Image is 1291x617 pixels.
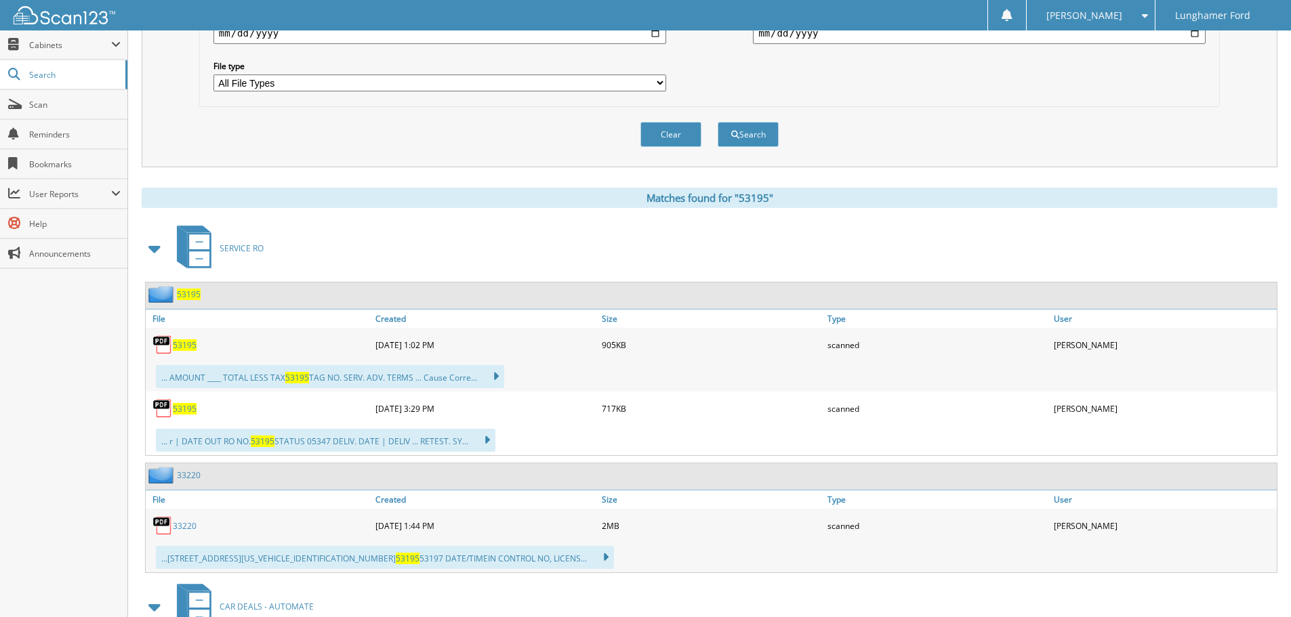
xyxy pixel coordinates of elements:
div: scanned [824,331,1050,358]
span: 53195 [396,553,419,564]
span: Cabinets [29,39,111,51]
span: Search [29,69,119,81]
div: ...[STREET_ADDRESS][US_VEHICLE_IDENTIFICATION_NUMBER] 53197 DATE/TIMEIN CONTROL NO, LICENS... [156,546,614,569]
div: [DATE] 1:02 PM [372,331,598,358]
iframe: Chat Widget [1223,552,1291,617]
div: ... AMOUNT ____ TOTAL LESS TAX TAG NO. SERV. ADV. TERMS ... Cause Corre... [156,365,504,388]
a: Created [372,490,598,509]
span: [PERSON_NAME] [1046,12,1122,20]
span: Announcements [29,248,121,259]
button: Search [718,122,779,147]
a: Size [598,490,825,509]
div: Matches found for "53195" [142,188,1277,208]
span: CAR DEALS - AUTOMATE [220,601,314,612]
a: SERVICE RO [169,221,264,275]
div: [PERSON_NAME] [1050,331,1277,358]
span: Reminders [29,129,121,140]
a: User [1050,490,1277,509]
span: 53195 [285,372,309,383]
span: Scan [29,99,121,110]
img: PDF.png [152,335,173,355]
span: Lunghamer Ford [1175,12,1250,20]
div: [DATE] 1:44 PM [372,512,598,539]
div: 2MB [598,512,825,539]
img: scan123-logo-white.svg [14,6,115,24]
a: Type [824,490,1050,509]
span: Bookmarks [29,158,121,170]
img: folder2.png [148,286,177,303]
span: Help [29,218,121,230]
div: ... r | DATE OUT RO NO. STATUS 05347 DELIV. DATE | DELIV ... RETEST. SY... [156,429,495,452]
img: folder2.png [148,467,177,484]
a: 33220 [177,469,201,481]
a: User [1050,310,1277,328]
a: Created [372,310,598,328]
a: 53195 [173,339,197,351]
a: Type [824,310,1050,328]
img: PDF.png [152,515,173,536]
a: 33220 [173,520,197,532]
input: end [753,22,1206,44]
div: 905KB [598,331,825,358]
div: scanned [824,512,1050,539]
a: File [146,490,372,509]
label: File type [213,60,666,72]
a: File [146,310,372,328]
div: [DATE] 3:29 PM [372,395,598,422]
div: 717KB [598,395,825,422]
a: 53195 [177,289,201,300]
button: Clear [640,122,701,147]
span: SERVICE RO [220,242,264,254]
div: [PERSON_NAME] [1050,395,1277,422]
div: scanned [824,395,1050,422]
a: 53195 [173,403,197,414]
img: PDF.png [152,398,173,419]
span: 53195 [251,435,274,447]
span: User Reports [29,188,111,200]
a: Size [598,310,825,328]
div: [PERSON_NAME] [1050,512,1277,539]
input: start [213,22,666,44]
